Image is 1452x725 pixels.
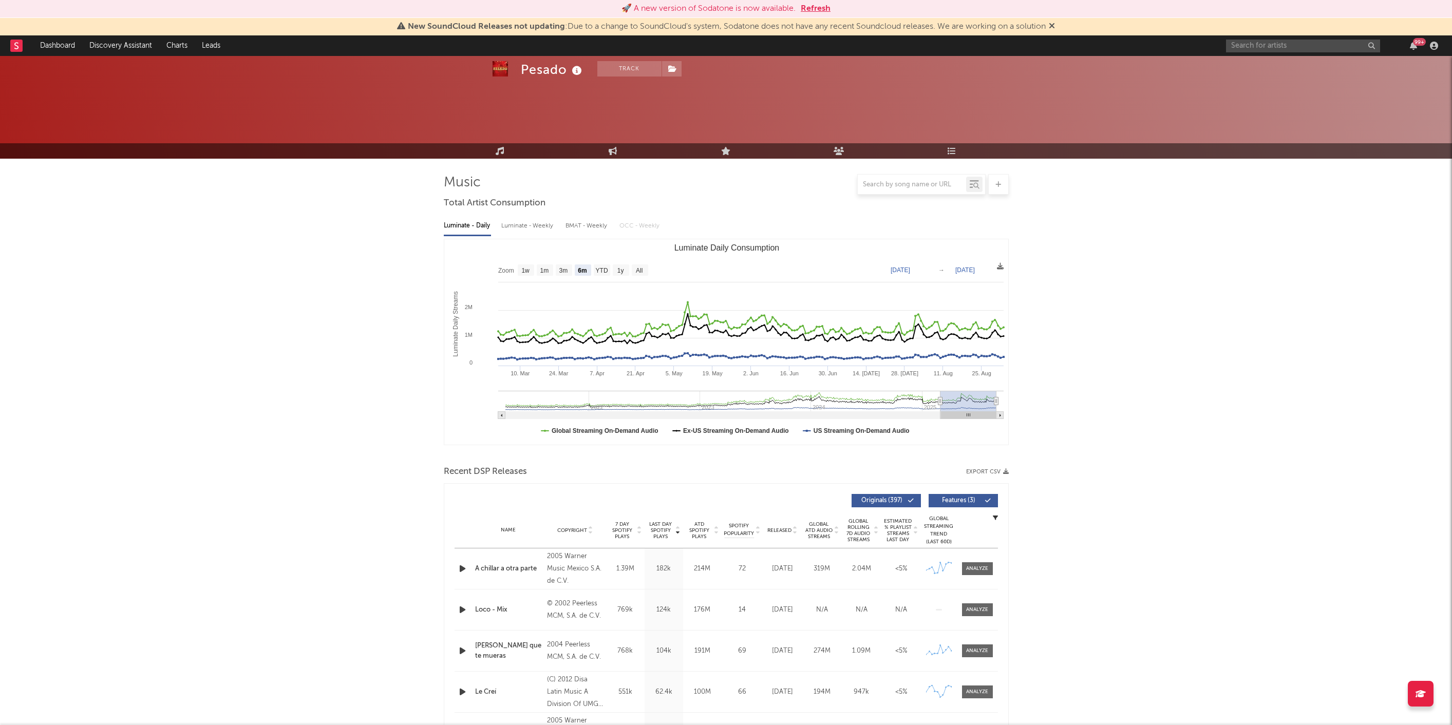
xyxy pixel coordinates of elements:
[559,267,568,274] text: 3m
[844,687,879,697] div: 947k
[818,370,837,376] text: 30. Jun
[858,181,966,189] input: Search by song name or URL
[475,641,542,661] a: [PERSON_NAME] que te mueras
[195,35,228,56] a: Leads
[852,494,921,507] button: Originals(397)
[805,605,839,615] div: N/A
[884,564,918,574] div: <5%
[805,687,839,697] div: 194M
[609,521,636,540] span: 7 Day Spotify Plays
[33,35,82,56] a: Dashboard
[475,564,542,574] a: A chillar a otra parte
[609,646,642,656] div: 768k
[475,605,542,615] a: Loco - Mix
[565,217,609,235] div: BMAT - Weekly
[884,605,918,615] div: N/A
[597,61,662,77] button: Track
[724,605,760,615] div: 14
[647,646,681,656] div: 104k
[590,370,605,376] text: 7. Apr
[1410,42,1417,50] button: 99+
[547,550,603,587] div: 2005 Warner Music Mexico S.A. de C.V.
[805,564,839,574] div: 319M
[408,23,1046,31] span: : Due to a change to SoundCloud's system, Sodatone does not have any recent Soundcloud releases. ...
[929,494,998,507] button: Features(3)
[891,266,910,274] text: [DATE]
[578,267,587,274] text: 6m
[938,266,945,274] text: →
[636,267,643,274] text: All
[884,518,912,543] span: Estimated % Playlist Streams Last Day
[884,687,918,697] div: <5%
[686,521,713,540] span: ATD Spotify Plays
[444,217,491,235] div: Luminate - Daily
[475,526,542,534] div: Name
[765,605,800,615] div: [DATE]
[674,243,779,252] text: Luminate Daily Consumption
[955,266,975,274] text: [DATE]
[451,291,459,356] text: Luminate Daily Streams
[498,267,514,274] text: Zoom
[966,469,1009,475] button: Export CSV
[686,564,719,574] div: 214M
[549,370,569,376] text: 24. Mar
[805,646,839,656] div: 274M
[891,370,918,376] text: 28. [DATE]
[743,370,759,376] text: 2. Jun
[547,639,603,663] div: 2004 Peerless MCM, S.A. de C.V.
[702,370,723,376] text: 19. May
[724,646,760,656] div: 69
[511,370,530,376] text: 10. Mar
[464,332,472,338] text: 1M
[724,687,760,697] div: 66
[844,564,879,574] div: 2.04M
[724,522,754,538] span: Spotify Popularity
[469,359,472,366] text: 0
[547,598,603,622] div: © 2002 Peerless MCM, S.A. de C.V.
[464,304,472,310] text: 2M
[521,267,530,274] text: 1w
[647,605,681,615] div: 124k
[686,687,719,697] div: 100M
[647,521,674,540] span: Last Day Spotify Plays
[609,687,642,697] div: 551k
[780,370,798,376] text: 16. Jun
[844,646,879,656] div: 1.09M
[935,498,983,504] span: Features ( 3 )
[665,370,683,376] text: 5. May
[159,35,195,56] a: Charts
[547,674,603,711] div: (C) 2012 Disa Latin Music A Division Of UMG Recordings Inc.
[844,605,879,615] div: N/A
[813,427,909,434] text: US Streaming On-Demand Audio
[844,518,873,543] span: Global Rolling 7D Audio Streams
[972,370,991,376] text: 25. Aug
[801,3,831,15] button: Refresh
[557,527,587,533] span: Copyright
[617,267,624,274] text: 1y
[724,564,760,574] div: 72
[1049,23,1055,31] span: Dismiss
[475,687,542,697] a: Le Creí
[686,646,719,656] div: 191M
[444,239,1009,445] svg: Luminate Daily Consumption
[501,217,555,235] div: Luminate - Weekly
[933,370,952,376] text: 11. Aug
[609,564,642,574] div: 1.39M
[609,605,642,615] div: 769k
[647,687,681,697] div: 62.4k
[595,267,608,274] text: YTD
[540,267,549,274] text: 1m
[1226,40,1380,52] input: Search for artists
[408,23,565,31] span: New SoundCloud Releases not updating
[82,35,159,56] a: Discovery Assistant
[626,370,644,376] text: 21. Apr
[853,370,880,376] text: 14. [DATE]
[686,605,719,615] div: 176M
[858,498,906,504] span: Originals ( 397 )
[767,527,791,533] span: Released
[521,61,584,78] div: Pesado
